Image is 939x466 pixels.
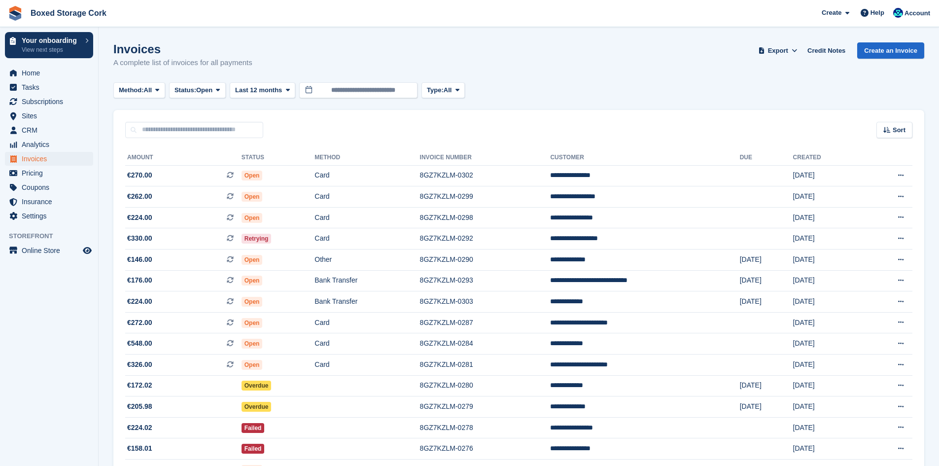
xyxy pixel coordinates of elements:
td: [DATE] [740,396,793,418]
a: menu [5,209,93,223]
td: Card [314,355,419,376]
button: Status: Open [169,82,226,99]
button: Type: All [421,82,465,99]
td: [DATE] [793,312,862,333]
img: Vincent [893,8,903,18]
a: menu [5,123,93,137]
span: €224.00 [127,296,152,307]
span: Open [242,276,263,286]
td: Bank Transfer [314,291,419,313]
th: Invoice Number [420,150,551,166]
span: Open [242,192,263,202]
td: [DATE] [740,250,793,271]
h1: Invoices [113,42,252,56]
a: menu [5,109,93,123]
span: Analytics [22,138,81,151]
td: 8GZ7KZLM-0299 [420,186,551,208]
th: Created [793,150,862,166]
span: €158.01 [127,443,152,454]
button: Method: All [113,82,165,99]
span: Sort [893,125,905,135]
td: [DATE] [793,250,862,271]
span: Sites [22,109,81,123]
td: [DATE] [793,396,862,418]
td: [DATE] [793,207,862,228]
td: 8GZ7KZLM-0293 [420,270,551,291]
span: Open [242,171,263,180]
td: 8GZ7KZLM-0290 [420,250,551,271]
td: 8GZ7KZLM-0281 [420,355,551,376]
a: menu [5,180,93,194]
td: [DATE] [740,270,793,291]
a: Your onboarding View next steps [5,32,93,58]
a: Create an Invoice [857,42,924,59]
td: Other [314,250,419,271]
button: Last 12 months [230,82,295,99]
td: Card [314,165,419,186]
span: €262.00 [127,191,152,202]
td: 8GZ7KZLM-0302 [420,165,551,186]
span: €205.98 [127,401,152,412]
td: [DATE] [793,270,862,291]
td: [DATE] [793,417,862,438]
td: [DATE] [740,291,793,313]
td: 8GZ7KZLM-0276 [420,438,551,460]
td: 8GZ7KZLM-0298 [420,207,551,228]
td: [DATE] [740,375,793,396]
span: Open [242,360,263,370]
span: Open [196,85,212,95]
p: A complete list of invoices for all payments [113,57,252,69]
span: Pricing [22,166,81,180]
td: Card [314,312,419,333]
span: €548.00 [127,338,152,349]
span: Overdue [242,381,272,391]
span: Open [242,255,263,265]
td: 8GZ7KZLM-0303 [420,291,551,313]
span: Invoices [22,152,81,166]
span: Subscriptions [22,95,81,108]
span: €270.00 [127,170,152,180]
p: View next steps [22,45,80,54]
span: All [444,85,452,95]
span: Open [242,318,263,328]
span: €224.00 [127,213,152,223]
span: Retrying [242,234,272,244]
span: Insurance [22,195,81,209]
td: Card [314,228,419,250]
p: Your onboarding [22,37,80,44]
span: Create [822,8,841,18]
button: Export [756,42,800,59]
span: €146.00 [127,254,152,265]
span: Method: [119,85,144,95]
th: Method [314,150,419,166]
span: Last 12 months [235,85,282,95]
td: [DATE] [793,228,862,250]
a: Boxed Storage Cork [27,5,110,21]
td: 8GZ7KZLM-0279 [420,396,551,418]
span: Storefront [9,231,98,241]
span: Failed [242,444,265,454]
td: [DATE] [793,333,862,355]
td: 8GZ7KZLM-0287 [420,312,551,333]
span: €272.00 [127,318,152,328]
span: €172.02 [127,380,152,391]
th: Amount [125,150,242,166]
td: Card [314,333,419,355]
span: Help [870,8,884,18]
th: Customer [550,150,739,166]
td: [DATE] [793,165,862,186]
a: menu [5,80,93,94]
span: Export [768,46,788,56]
td: 8GZ7KZLM-0292 [420,228,551,250]
span: Type: [427,85,444,95]
td: Card [314,186,419,208]
span: €326.00 [127,359,152,370]
span: All [144,85,152,95]
span: €224.02 [127,423,152,433]
a: menu [5,138,93,151]
img: stora-icon-8386f47178a22dfd0bd8f6a31ec36ba5ce8667c1dd55bd0f319d3a0aa187defe.svg [8,6,23,21]
span: €330.00 [127,233,152,244]
span: Overdue [242,402,272,412]
a: menu [5,66,93,80]
a: menu [5,195,93,209]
